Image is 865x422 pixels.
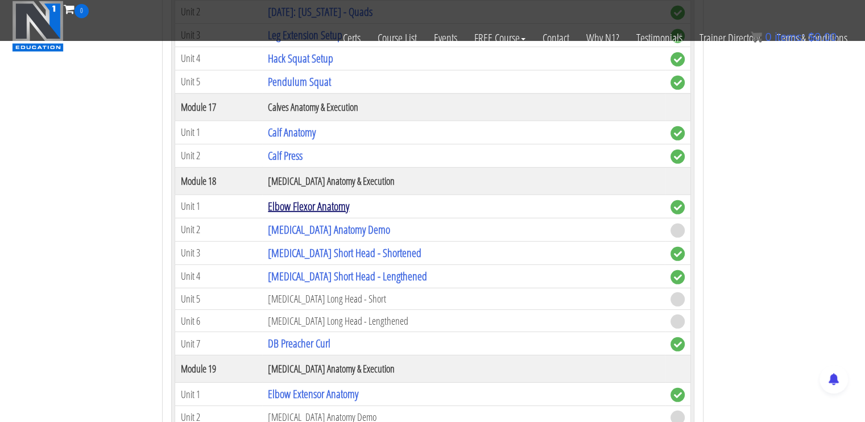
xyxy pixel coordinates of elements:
[262,288,664,310] td: [MEDICAL_DATA] Long Head - Short
[175,383,262,406] td: Unit 1
[175,167,262,195] th: Module 18
[64,1,89,16] a: 0
[175,218,262,241] td: Unit 2
[369,18,425,58] a: Course List
[534,18,578,58] a: Contact
[75,4,89,18] span: 0
[671,388,685,402] span: complete
[268,222,390,237] a: [MEDICAL_DATA] Anatomy Demo
[466,18,534,58] a: FREE Course
[768,18,856,58] a: Terms & Conditions
[262,310,664,332] td: [MEDICAL_DATA] Long Head - Lengthened
[671,52,685,67] span: complete
[175,93,262,121] th: Module 17
[268,74,331,89] a: Pendulum Squat
[262,93,664,121] th: Calves Anatomy & Execution
[175,144,262,167] td: Unit 2
[671,270,685,284] span: complete
[671,150,685,164] span: complete
[175,121,262,144] td: Unit 1
[268,336,330,351] a: DB Preacher Curl
[691,18,768,58] a: Trainer Directory
[268,268,427,284] a: [MEDICAL_DATA] Short Head - Lengthened
[751,31,837,43] a: 0 items: $0.00
[268,245,421,260] a: [MEDICAL_DATA] Short Head - Shortened
[175,355,262,383] th: Module 19
[175,195,262,218] td: Unit 1
[671,337,685,351] span: complete
[175,47,262,70] td: Unit 4
[578,18,628,58] a: Why N1?
[12,1,64,52] img: n1-education
[765,31,771,43] span: 0
[671,247,685,261] span: complete
[334,18,369,58] a: Certs
[175,288,262,310] td: Unit 5
[808,31,837,43] bdi: 0.00
[268,198,349,214] a: Elbow Flexor Anatomy
[425,18,466,58] a: Events
[268,386,358,402] a: Elbow Extensor Anatomy
[262,355,664,383] th: [MEDICAL_DATA] Anatomy & Execution
[175,310,262,332] td: Unit 6
[671,76,685,90] span: complete
[268,148,303,163] a: Calf Press
[268,125,316,140] a: Calf Anatomy
[671,126,685,140] span: complete
[775,31,805,43] span: items:
[751,31,762,43] img: icon11.png
[262,167,664,195] th: [MEDICAL_DATA] Anatomy & Execution
[175,241,262,264] td: Unit 3
[671,200,685,214] span: complete
[175,332,262,355] td: Unit 7
[808,31,814,43] span: $
[268,51,333,66] a: Hack Squat Setup
[628,18,691,58] a: Testimonials
[175,264,262,288] td: Unit 4
[175,70,262,93] td: Unit 5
